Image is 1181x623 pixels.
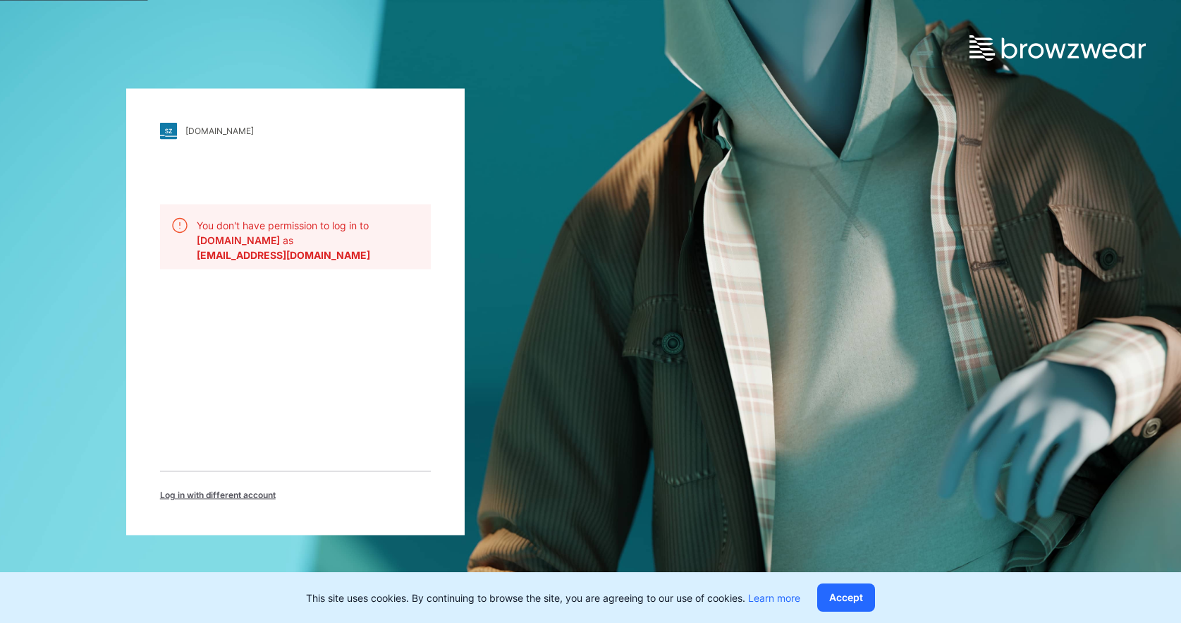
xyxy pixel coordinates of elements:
[197,217,420,247] p: You don't have permission to log in to as
[197,248,370,260] b: [EMAIL_ADDRESS][DOMAIN_NAME]
[171,217,188,234] img: alert.76a3ded3c87c6ed799a365e1fca291d4.svg
[185,126,254,136] div: [DOMAIN_NAME]
[748,592,800,604] a: Learn more
[306,591,800,605] p: This site uses cookies. By continuing to browse the site, you are agreeing to our use of cookies.
[817,583,875,612] button: Accept
[969,35,1146,61] img: browzwear-logo.e42bd6dac1945053ebaf764b6aa21510.svg
[160,122,431,139] a: [DOMAIN_NAME]
[197,234,283,246] b: [DOMAIN_NAME]
[160,122,177,139] img: stylezone-logo.562084cfcfab977791bfbf7441f1a819.svg
[160,488,276,501] span: Log in with different account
